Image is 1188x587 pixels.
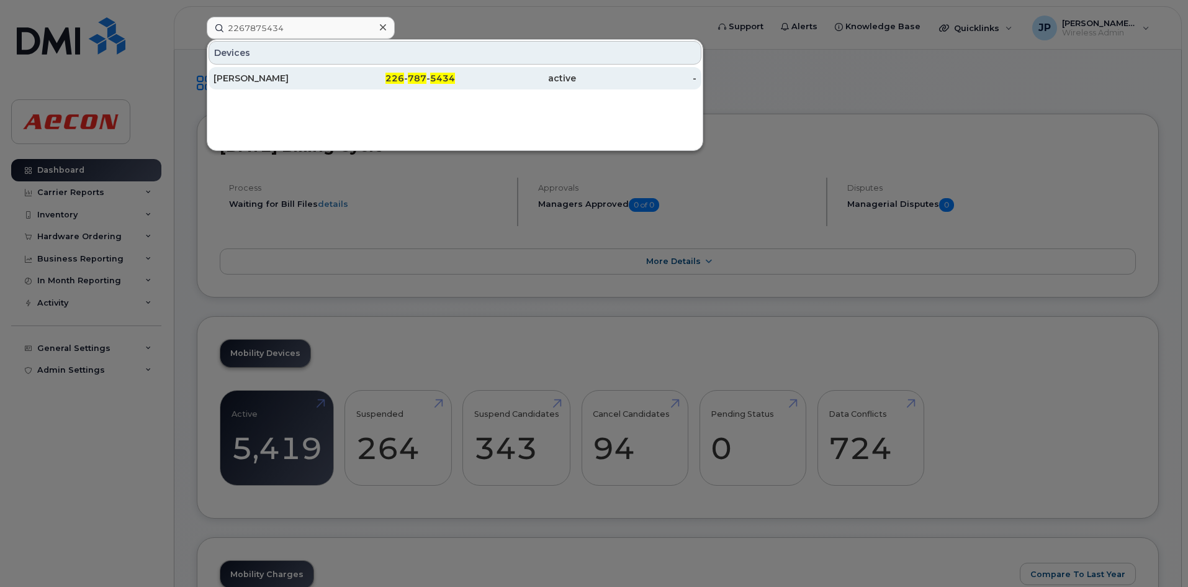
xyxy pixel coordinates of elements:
div: [PERSON_NAME] [214,72,335,84]
a: [PERSON_NAME]226-787-5434active- [209,67,701,89]
span: 5434 [430,73,455,84]
div: - [576,72,697,84]
span: 787 [408,73,426,84]
div: active [455,72,576,84]
div: - - [335,72,456,84]
div: Devices [209,41,701,65]
span: 226 [385,73,404,84]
